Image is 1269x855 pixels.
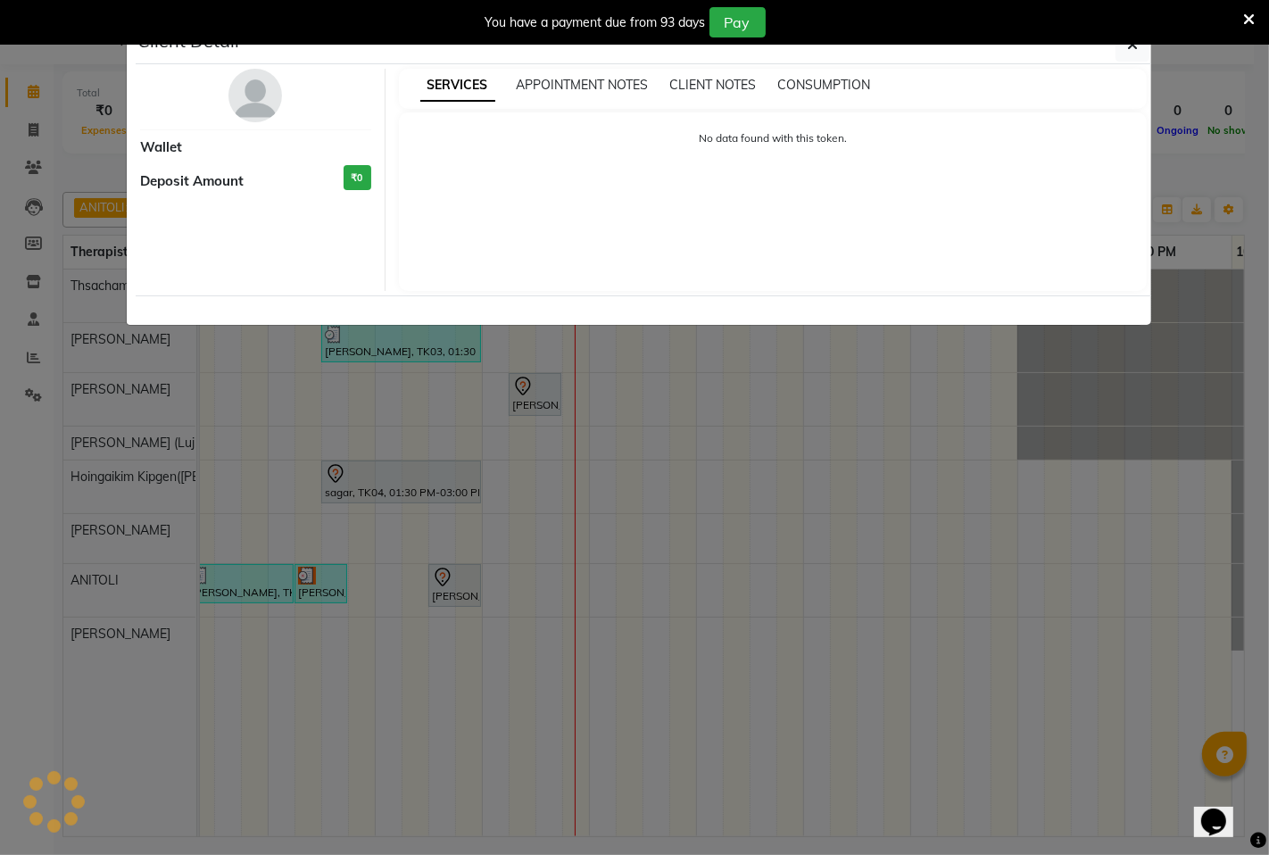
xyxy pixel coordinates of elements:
[417,130,1130,146] p: No data found with this token.
[778,77,871,93] span: CONSUMPTION
[344,165,371,191] h3: ₹0
[228,69,282,122] img: avatar
[517,77,649,93] span: APPOINTMENT NOTES
[709,7,766,37] button: Pay
[1194,784,1251,837] iframe: chat widget
[140,171,244,192] span: Deposit Amount
[140,137,182,158] span: Wallet
[670,77,757,93] span: CLIENT NOTES
[485,13,706,32] div: You have a payment due from 93 days
[420,70,495,102] span: SERVICES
